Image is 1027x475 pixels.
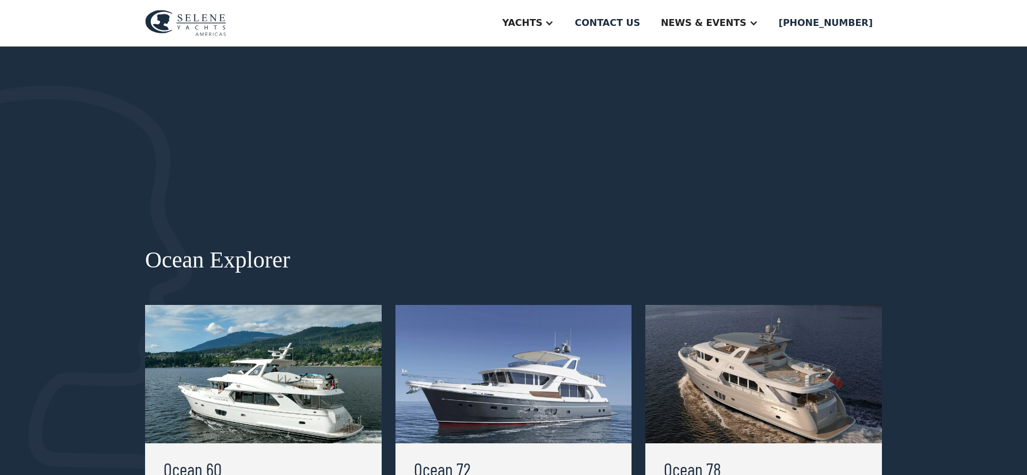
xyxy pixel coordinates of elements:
[502,16,542,30] div: Yachts
[779,16,873,30] div: [PHONE_NUMBER]
[661,16,747,30] div: News & EVENTS
[145,247,882,273] h2: Ocean Explorer
[145,10,226,36] img: logo
[575,16,640,30] div: Contact us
